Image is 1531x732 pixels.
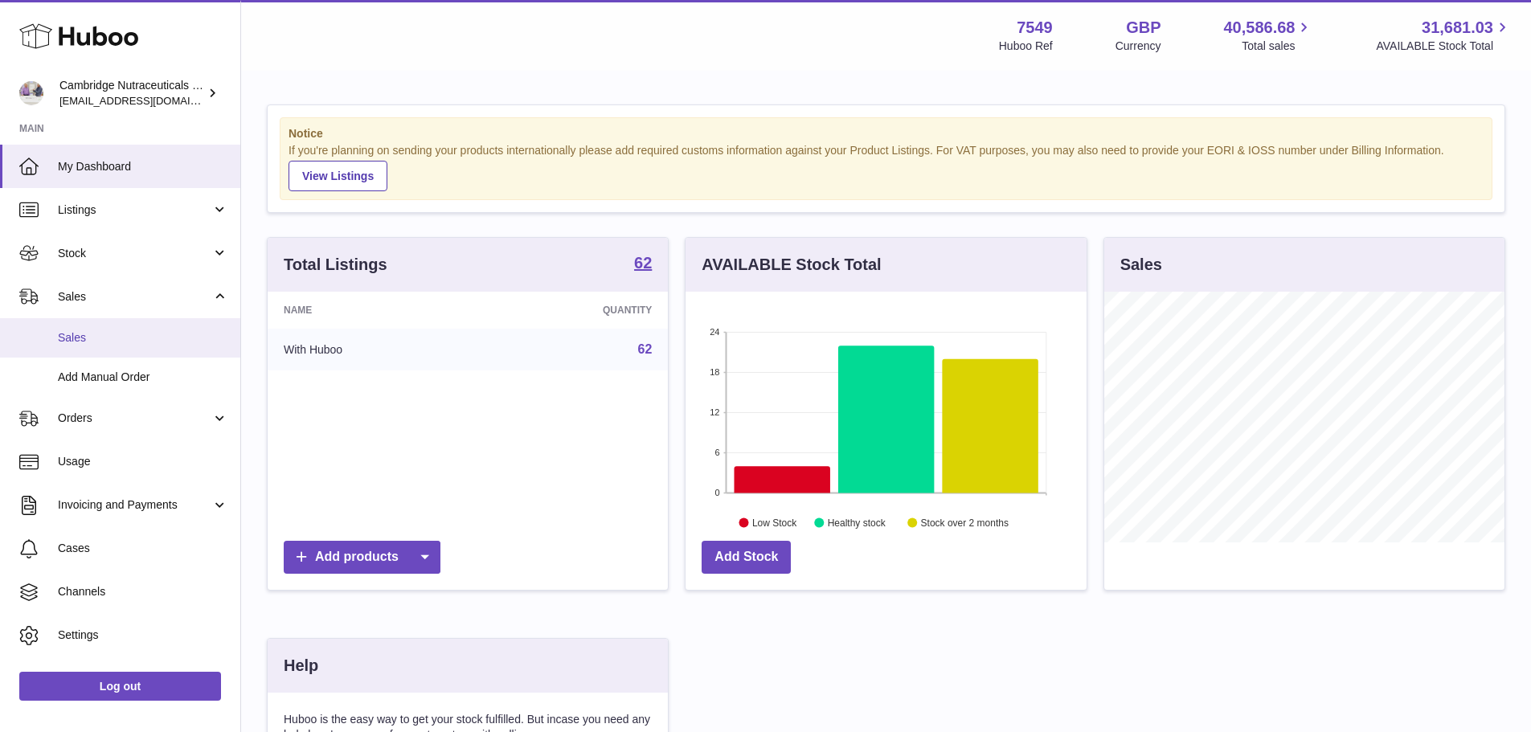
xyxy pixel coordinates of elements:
h3: Sales [1120,254,1162,276]
div: Cambridge Nutraceuticals Ltd [59,78,204,108]
h3: Total Listings [284,254,387,276]
a: 40,586.68 Total sales [1223,17,1313,54]
strong: 7549 [1017,17,1053,39]
text: Stock over 2 months [921,517,1009,528]
h3: AVAILABLE Stock Total [702,254,881,276]
td: With Huboo [268,329,479,370]
span: Sales [58,330,228,346]
span: Invoicing and Payments [58,497,211,513]
span: Sales [58,289,211,305]
span: My Dashboard [58,159,228,174]
strong: 62 [634,255,652,271]
text: Healthy stock [828,517,886,528]
text: 12 [710,407,720,417]
h3: Help [284,655,318,677]
th: Name [268,292,479,329]
img: internalAdmin-7549@internal.huboo.com [19,81,43,105]
div: If you're planning on sending your products internationally please add required customs informati... [289,143,1484,191]
span: 31,681.03 [1422,17,1493,39]
span: [EMAIL_ADDRESS][DOMAIN_NAME] [59,94,236,107]
th: Quantity [479,292,668,329]
text: 24 [710,327,720,337]
a: Add products [284,541,440,574]
text: Low Stock [752,517,797,528]
a: 31,681.03 AVAILABLE Stock Total [1376,17,1512,54]
div: Huboo Ref [999,39,1053,54]
span: Add Manual Order [58,370,228,385]
span: Stock [58,246,211,261]
span: Settings [58,628,228,643]
text: 0 [715,488,720,497]
div: Currency [1116,39,1161,54]
a: 62 [638,342,653,356]
span: Listings [58,202,211,218]
a: View Listings [289,161,387,191]
strong: GBP [1126,17,1161,39]
span: Cases [58,541,228,556]
span: Usage [58,454,228,469]
a: 62 [634,255,652,274]
span: Channels [58,584,228,599]
span: 40,586.68 [1223,17,1295,39]
a: Add Stock [702,541,791,574]
span: Orders [58,411,211,426]
a: Log out [19,672,221,701]
text: 18 [710,367,720,377]
text: 6 [715,448,720,457]
span: Total sales [1242,39,1313,54]
span: AVAILABLE Stock Total [1376,39,1512,54]
strong: Notice [289,126,1484,141]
